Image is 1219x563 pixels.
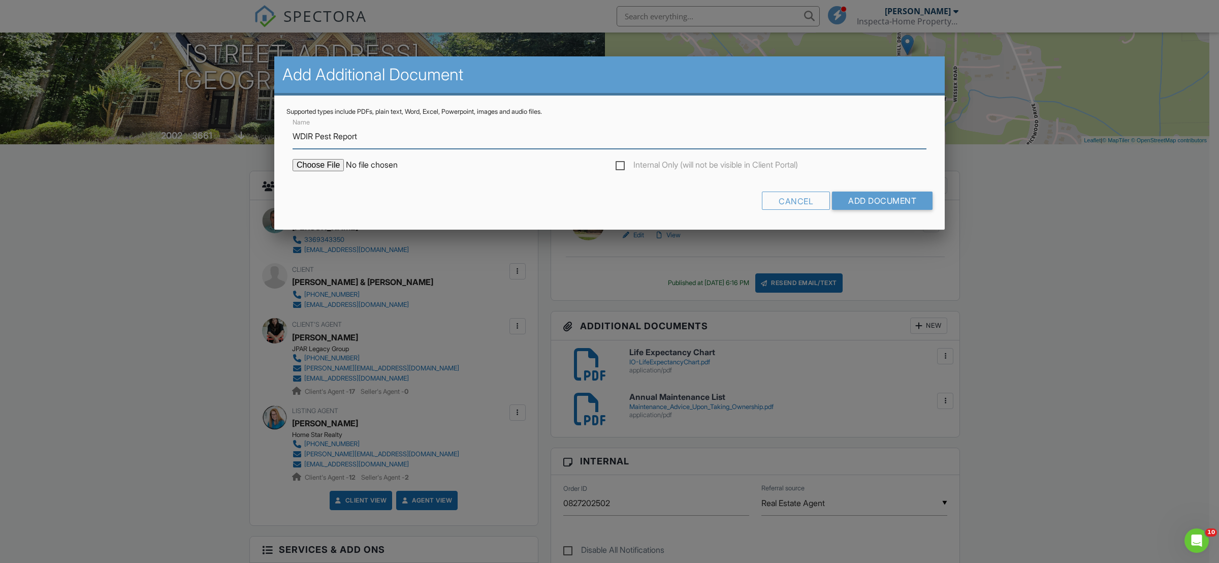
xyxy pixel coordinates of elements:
[282,65,937,85] h2: Add Additional Document
[293,118,310,127] label: Name
[616,160,798,173] label: Internal Only (will not be visible in Client Portal)
[1205,528,1217,537] span: 10
[832,192,933,210] input: Add Document
[286,108,933,116] div: Supported types include PDFs, plain text, Word, Excel, Powerpoint, images and audio files.
[762,192,830,210] div: Cancel
[1184,528,1209,553] iframe: Intercom live chat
